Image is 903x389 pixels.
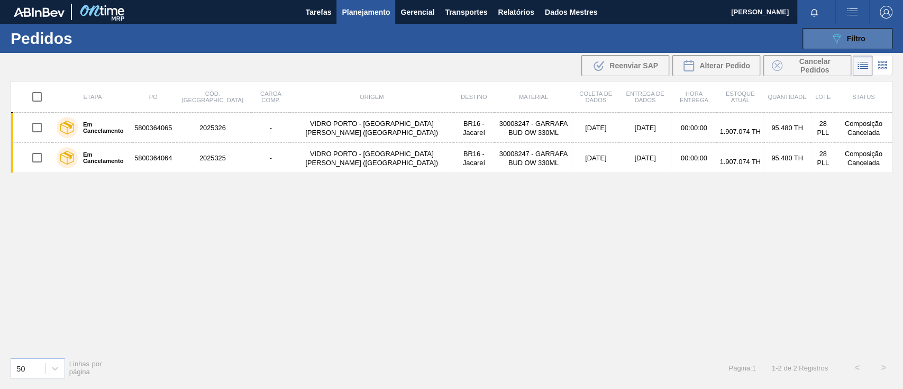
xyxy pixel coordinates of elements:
font: Reenviar SAP [609,61,658,70]
font: 00:00:00 [681,124,707,132]
font: Etapa [84,94,102,100]
font: [DATE] [585,154,606,162]
a: Em Cancelamento58003640642025325-VIDRO PORTO - [GEOGRAPHIC_DATA][PERSON_NAME] ([GEOGRAPHIC_DATA])... [11,143,892,173]
font: Composição Cancelada [845,120,882,137]
font: 1.907.074 TH [719,158,760,166]
font: [PERSON_NAME] [731,8,789,16]
button: Notificações [797,5,831,20]
font: Alterar Pedido [699,61,750,70]
font: 1.907.074 TH [719,128,760,135]
font: [DATE] [634,154,655,162]
font: Composição Cancelada [845,150,882,167]
font: Cód. [GEOGRAPHIC_DATA] [182,91,243,103]
font: PO [149,94,158,100]
font: Planejamento [342,8,390,16]
font: 1 [772,364,776,372]
font: 2025326 [199,124,226,132]
font: Quantidade [768,94,806,100]
font: [DATE] [585,124,606,132]
font: : [750,364,752,372]
font: 28 PLL [817,120,829,137]
font: 5800364065 [134,124,172,132]
font: Cancelar Pedidos [799,57,830,74]
font: Carga Comp. [260,91,281,103]
font: Estoque atual [726,91,755,103]
font: < [854,363,859,372]
font: Transportes [445,8,487,16]
font: 95.480 TH [771,124,803,132]
font: 00:00:00 [681,154,707,162]
font: [DATE] [634,124,655,132]
font: Filtro [847,34,865,43]
font: Entrega de dados [626,91,664,103]
font: - [776,364,778,372]
font: - [270,154,272,162]
font: Lote [815,94,831,100]
font: 50 [16,364,25,373]
button: Filtro [802,28,892,49]
font: Hora Entrega [680,91,708,103]
font: Coleta de dados [579,91,612,103]
div: Reenviar SAP [581,55,669,76]
div: Visão em Cartões [873,56,892,76]
font: Em Cancelamento [83,121,123,134]
button: > [870,355,897,381]
font: VIDRO PORTO - [GEOGRAPHIC_DATA][PERSON_NAME] ([GEOGRAPHIC_DATA]) [305,120,438,137]
font: 2 [793,364,797,372]
div: Alterar Pedido [672,55,760,76]
div: Visão em Lista [853,56,873,76]
button: Cancelar Pedidos [763,55,851,76]
img: ações do usuário [846,6,859,19]
font: - [270,124,272,132]
img: Sair [880,6,892,19]
font: Página [728,364,750,372]
a: Em Cancelamento58003640652025326-VIDRO PORTO - [GEOGRAPHIC_DATA][PERSON_NAME] ([GEOGRAPHIC_DATA])... [11,113,892,143]
button: < [844,355,870,381]
font: BR16 - Jacareí [463,120,485,137]
font: de [783,364,791,372]
font: 5800364064 [134,154,172,162]
font: Gerencial [400,8,434,16]
font: Em Cancelamento [83,151,123,164]
font: BR16 - Jacareí [463,150,485,167]
font: 2025325 [199,154,226,162]
font: Status [852,94,874,100]
font: Destino [461,94,487,100]
font: Relatórios [498,8,534,16]
font: > [881,363,886,372]
font: 95.480 TH [771,154,803,162]
font: Dados Mestres [545,8,598,16]
font: 28 PLL [817,150,829,167]
font: Registros [799,364,828,372]
font: 30008247 - GARRAFA BUD OW 330ML [499,120,568,137]
font: Pedidos [11,30,72,47]
font: Material [519,94,548,100]
font: VIDRO PORTO - [GEOGRAPHIC_DATA][PERSON_NAME] ([GEOGRAPHIC_DATA]) [305,150,438,167]
font: Origem [360,94,384,100]
font: Linhas por página [69,360,102,376]
font: 1 [752,364,755,372]
img: TNhmsLtSVTkK8tSr43FrP2fwEKptu5GPRR3wAAAABJRU5ErkJggg== [14,7,65,17]
font: Tarefas [306,8,332,16]
font: 30008247 - GARRAFA BUD OW 330ML [499,150,568,167]
div: Cancelar Pedidos em Massa [763,55,851,76]
font: 2 [778,364,781,372]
